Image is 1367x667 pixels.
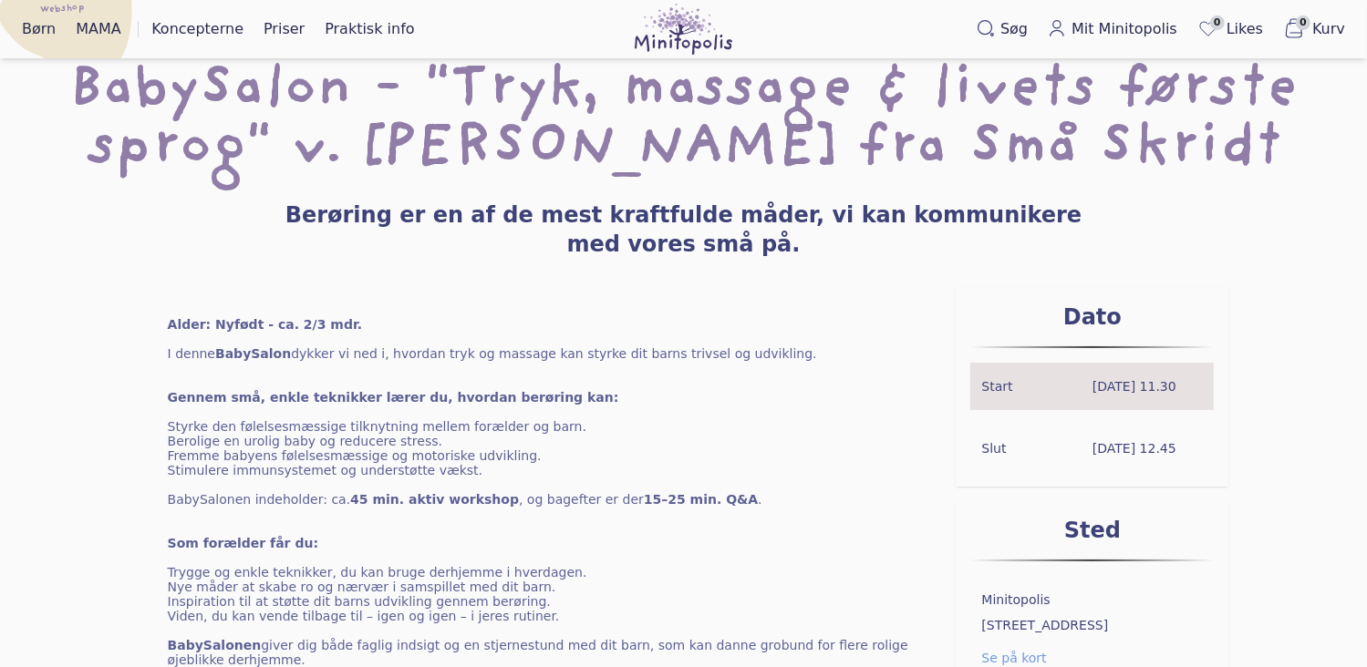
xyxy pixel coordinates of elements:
strong: 15–25 min. Q&A [644,492,758,507]
span: Likes [1227,18,1263,40]
span: Søg [1000,18,1028,40]
span: [STREET_ADDRESS] [981,616,1203,634]
strong: BabySalonen [168,638,262,652]
p: Fremme babyens følelsesmæssige og motoriske udvikling. [168,448,927,463]
h3: Berøring er en af de mest kraftfulde måder, vi kan kommunikere med vores små på. [275,200,1093,259]
a: Se på kort [981,649,1046,667]
a: Mit Minitopolis [1041,15,1185,44]
p: Inspiration til at støtte dit barns udvikling gennem berøring. [168,594,927,609]
h3: Dato [970,303,1214,332]
span: [DATE] 12.45 [1093,439,1203,457]
a: Priser [256,15,312,44]
p: Stimulere immunsystemet og understøtte vækst. [168,463,927,477]
p: Berolige en urolig baby og reducere stress. [168,434,927,448]
p: Viden, du kan vende tilbage til – igen og igen – i jeres rutiner. [168,609,927,623]
span: Mit Minitopolis [1072,18,1177,40]
span: 0 [1210,15,1225,30]
a: Praktisk info [317,15,421,44]
p: I denne dykker vi ned i, hvordan tryk og massage kan styrke dit barns trivsel og udvikling. [168,346,927,361]
strong: Som forælder får du: [168,536,318,550]
span: Start [981,377,1092,395]
span: [DATE] 11.30 [1093,377,1203,395]
img: Minitopolis logo [635,4,732,55]
button: 0Kurv [1276,14,1352,45]
strong: Gennem små, enkle teknikker lærer du, hvordan berøring kan: [168,390,619,405]
p: BabySalonen indeholder: ca. , og bagefter er der . [168,492,927,507]
p: giver dig både faglig indsigt og en stjernestund med dit barn, som kan danne grobund for flere ro... [168,638,927,667]
p: Styrke den følelsesmæssige tilknytning mellem forælder og barn. [168,419,927,434]
span: Kurv [1312,18,1345,40]
a: Koncepterne [144,15,251,44]
button: Søg [969,15,1035,44]
a: 0Likes [1190,14,1270,45]
a: MAMA [68,15,129,44]
h1: BabySalon - "Tryk, massage & livets første sprog" v. [PERSON_NAME] fra Små Skridt [29,62,1338,179]
span: 0 [1296,15,1310,30]
strong: BabySalon [215,346,291,361]
strong: Alder: Nyfødt - ca. 2/3 mdr. [168,317,363,332]
span: Minitopolis [981,590,1203,609]
span: Slut [981,439,1092,457]
a: Børn [15,15,63,44]
p: Nye måder at skabe ro og nærvær i samspillet med dit barn. [168,580,927,594]
h3: Sted [970,516,1214,545]
p: Trygge og enkle teknikker, du kan bruge derhjemme i hverdagen. [168,565,927,580]
strong: 45 min. aktiv workshop [350,492,519,507]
